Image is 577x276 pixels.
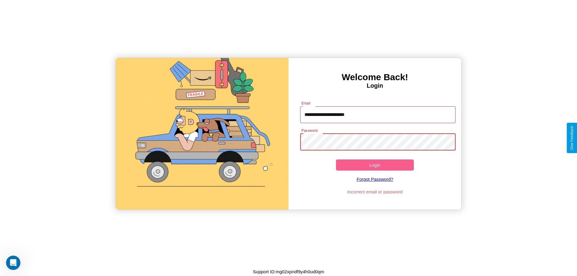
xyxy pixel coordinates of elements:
iframe: Intercom live chat [6,256,20,270]
p: Incorrect email or password [297,188,453,196]
h4: Login [288,82,461,89]
p: Support ID: mg02xpndf9y4h0ud0qm [253,268,324,276]
button: Login [336,159,414,171]
label: Password [301,128,317,133]
img: gif [116,58,288,210]
a: Forgot Password? [297,171,453,188]
label: Email [301,101,311,106]
div: Give Feedback [570,126,574,150]
h3: Welcome Back! [288,72,461,82]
